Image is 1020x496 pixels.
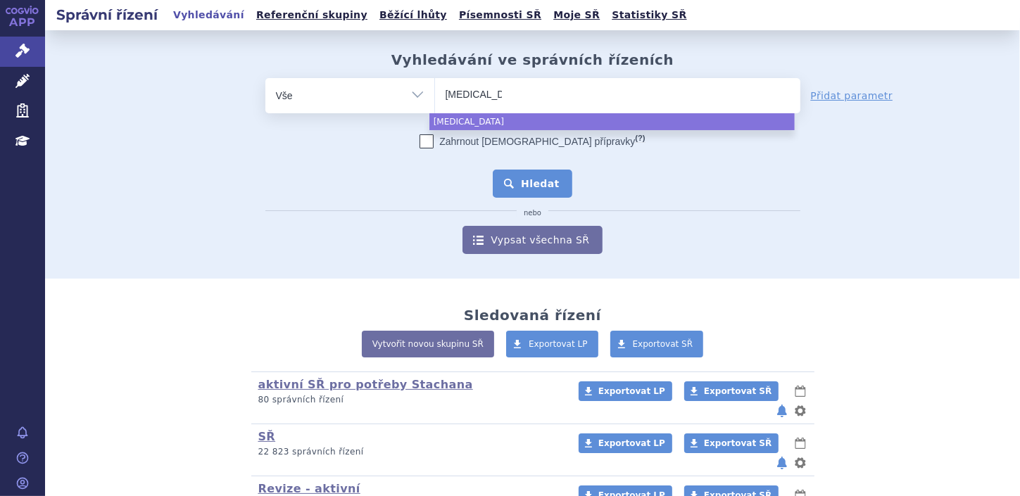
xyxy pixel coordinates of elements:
h2: Vyhledávání ve správních řízeních [391,51,674,68]
a: Vyhledávání [169,6,248,25]
li: [MEDICAL_DATA] [429,113,795,130]
a: Vypsat všechna SŘ [462,226,602,254]
a: Přidat parametr [811,89,893,103]
button: nastavení [793,454,807,471]
abbr: (?) [635,134,645,143]
a: Písemnosti SŘ [455,6,546,25]
a: Statistiky SŘ [607,6,691,25]
button: notifikace [775,402,789,419]
button: notifikace [775,454,789,471]
i: nebo [517,209,548,217]
span: Exportovat LP [598,386,665,396]
button: lhůty [793,435,807,452]
a: Exportovat LP [579,433,672,453]
a: Exportovat LP [506,331,598,357]
a: Moje SŘ [549,6,604,25]
a: aktivní SŘ pro potřeby Stachana [258,378,473,391]
span: Exportovat SŘ [704,438,772,448]
a: Vytvořit novou skupinu SŘ [362,331,494,357]
label: Zahrnout [DEMOGRAPHIC_DATA] přípravky [420,134,645,148]
a: Revize - aktivní [258,482,360,495]
button: lhůty [793,383,807,400]
h2: Sledovaná řízení [464,307,601,324]
a: Běžící lhůty [375,6,451,25]
button: nastavení [793,402,807,419]
a: Referenční skupiny [252,6,372,25]
span: Exportovat LP [598,438,665,448]
span: Exportovat SŘ [633,339,693,349]
span: Exportovat SŘ [704,386,772,396]
span: Exportovat LP [529,339,588,349]
h2: Správní řízení [45,5,169,25]
button: Hledat [493,170,572,198]
a: Exportovat SŘ [610,331,704,357]
p: 22 823 správních řízení [258,446,560,458]
p: 80 správních řízení [258,394,560,406]
a: Exportovat SŘ [684,381,779,401]
a: SŘ [258,430,276,443]
a: Exportovat SŘ [684,433,779,453]
a: Exportovat LP [579,381,672,401]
